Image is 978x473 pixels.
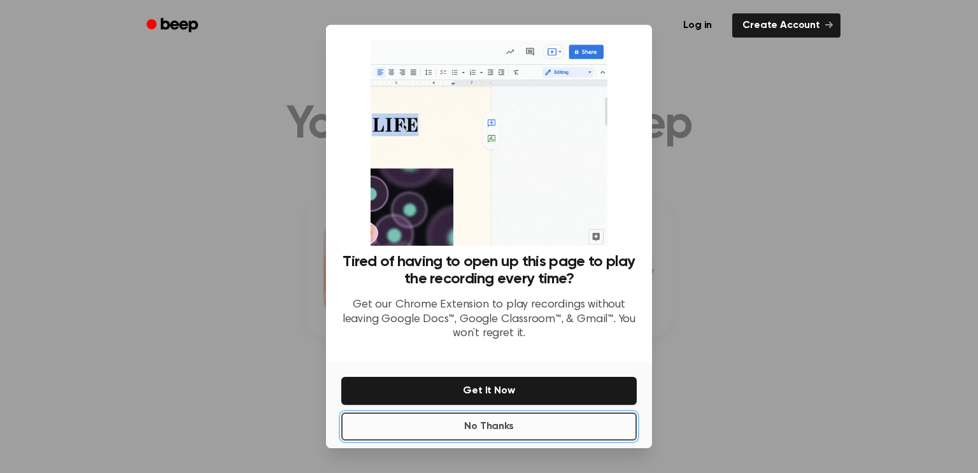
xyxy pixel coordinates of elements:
[670,11,725,40] a: Log in
[732,13,840,38] a: Create Account
[138,13,209,38] a: Beep
[341,253,637,288] h3: Tired of having to open up this page to play the recording every time?
[341,298,637,341] p: Get our Chrome Extension to play recordings without leaving Google Docs™, Google Classroom™, & Gm...
[341,413,637,441] button: No Thanks
[341,377,637,405] button: Get It Now
[371,40,607,246] img: Beep extension in action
